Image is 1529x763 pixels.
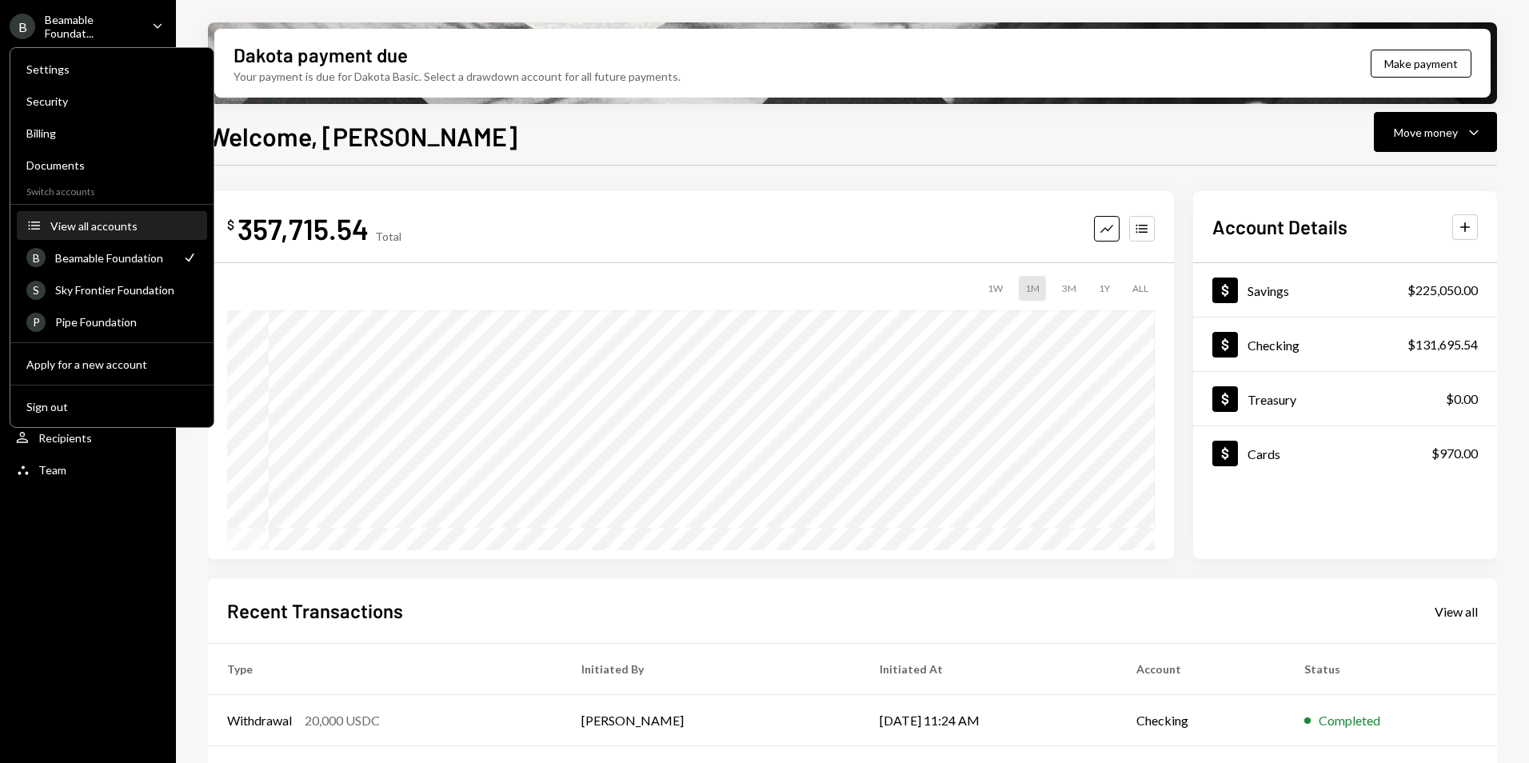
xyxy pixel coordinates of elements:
[26,281,46,300] div: S
[1126,276,1155,301] div: ALL
[38,463,66,477] div: Team
[17,275,207,304] a: SSky Frontier Foundation
[1248,446,1280,461] div: Cards
[208,644,562,695] th: Type
[1212,214,1347,240] h2: Account Details
[1193,318,1497,371] a: Checking$131,695.54
[1092,276,1116,301] div: 1Y
[1248,338,1299,353] div: Checking
[227,597,403,624] h2: Recent Transactions
[38,431,92,445] div: Recipients
[10,423,166,452] a: Recipients
[10,14,35,39] div: B
[1394,124,1458,141] div: Move money
[1248,392,1296,407] div: Treasury
[17,212,207,241] button: View all accounts
[562,695,860,746] td: [PERSON_NAME]
[26,126,198,140] div: Billing
[17,350,207,379] button: Apply for a new account
[1407,335,1478,354] div: $131,695.54
[26,158,198,172] div: Documents
[17,150,207,179] a: Documents
[1319,711,1380,730] div: Completed
[10,455,166,484] a: Team
[17,393,207,421] button: Sign out
[26,400,198,413] div: Sign out
[234,68,681,85] div: Your payment is due for Dakota Basic. Select a drawdown account for all future payments.
[26,62,198,76] div: Settings
[1056,276,1083,301] div: 3M
[17,118,207,147] a: Billing
[55,283,198,297] div: Sky Frontier Foundation
[234,42,408,68] div: Dakota payment due
[1019,276,1046,301] div: 1M
[227,711,292,730] div: Withdrawal
[562,644,860,695] th: Initiated By
[860,644,1117,695] th: Initiated At
[17,54,207,83] a: Settings
[1374,112,1497,152] button: Move money
[305,711,380,730] div: 20,000 USDC
[1435,604,1478,620] div: View all
[1371,50,1471,78] button: Make payment
[375,230,401,243] div: Total
[26,94,198,108] div: Security
[55,315,198,329] div: Pipe Foundation
[26,358,198,371] div: Apply for a new account
[981,276,1009,301] div: 1W
[1446,389,1478,409] div: $0.00
[26,313,46,332] div: P
[17,307,207,336] a: PPipe Foundation
[1193,426,1497,480] a: Cards$970.00
[1407,281,1478,300] div: $225,050.00
[227,217,234,233] div: $
[1431,444,1478,463] div: $970.00
[26,248,46,267] div: B
[45,13,139,40] div: Beamable Foundat...
[1193,372,1497,425] a: Treasury$0.00
[17,86,207,115] a: Security
[50,219,198,233] div: View all accounts
[1117,644,1285,695] th: Account
[208,120,517,152] h1: Welcome, [PERSON_NAME]
[1193,263,1497,317] a: Savings$225,050.00
[1117,695,1285,746] td: Checking
[860,695,1117,746] td: [DATE] 11:24 AM
[55,251,172,265] div: Beamable Foundation
[1285,644,1497,695] th: Status
[1435,602,1478,620] a: View all
[10,182,214,198] div: Switch accounts
[1248,283,1289,298] div: Savings
[238,210,369,246] div: 357,715.54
